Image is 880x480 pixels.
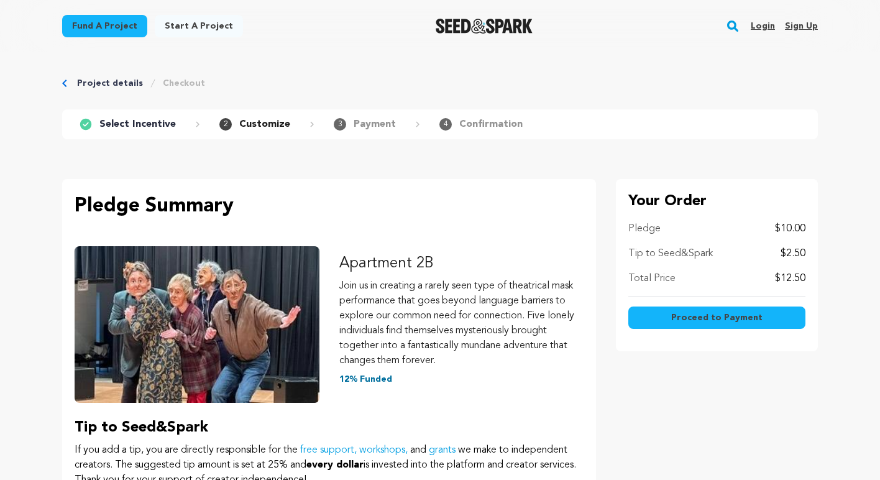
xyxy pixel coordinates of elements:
[75,192,584,221] p: Pledge Summary
[339,373,584,385] p: 12% Funded
[75,246,319,403] img: Apartment 2B image
[306,460,364,470] span: every dollar
[300,445,408,455] a: free support, workshops,
[219,118,232,131] span: 2
[775,271,805,286] p: $12.50
[628,271,676,286] p: Total Price
[628,246,713,261] p: Tip to Seed&Spark
[775,221,805,236] p: $10.00
[628,307,805,329] button: Proceed to Payment
[671,312,763,324] span: Proceed to Payment
[354,117,396,132] p: Payment
[62,77,818,90] div: Breadcrumb
[751,16,775,36] a: Login
[781,246,805,261] p: $2.50
[75,418,584,438] p: Tip to Seed&Spark
[239,117,290,132] p: Customize
[339,279,584,368] p: Join us in creating a rarely seen type of theatrical mask performance that goes beyond language b...
[77,77,143,90] a: Project details
[163,77,205,90] a: Checkout
[62,15,147,37] a: Fund a project
[339,254,584,274] p: Apartment 2B
[155,15,243,37] a: Start a project
[439,118,452,131] span: 4
[436,19,533,34] a: Seed&Spark Homepage
[429,445,456,455] a: grants
[459,117,523,132] p: Confirmation
[628,192,805,211] p: Your Order
[334,118,346,131] span: 3
[436,19,533,34] img: Seed&Spark Logo Dark Mode
[785,16,818,36] a: Sign up
[628,221,661,236] p: Pledge
[99,117,176,132] p: Select Incentive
